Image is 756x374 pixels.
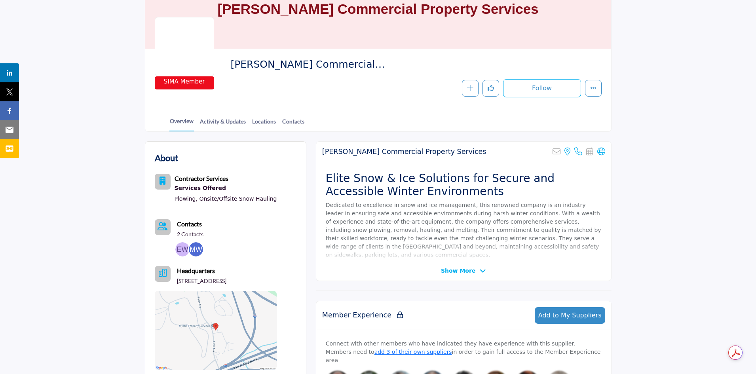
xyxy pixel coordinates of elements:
img: Location Map [155,291,277,370]
p: Connect with other members who have indicated they have experience with this supplier. Members ne... [326,340,602,365]
button: Follow [503,79,581,97]
button: Contact-Employee Icon [155,219,171,235]
b: Contacts [177,220,202,228]
a: Plowing, [175,196,198,202]
p: Dedicated to excellence in snow and ice management, this renowned company is an industry leader i... [326,201,602,259]
button: Headquarter icon [155,266,171,282]
button: Like [482,80,499,97]
h2: Weiss Commercial Property Services [322,148,486,156]
a: Overview [169,117,194,131]
a: Onsite/Offsite Snow Hauling [199,196,277,202]
img: ELAINE W. [175,242,190,256]
p: [STREET_ADDRESS] [177,277,226,285]
span: Show More [441,267,475,275]
a: 2 Contacts [177,230,203,238]
span: SIMA Member [164,77,205,86]
a: Contacts [282,117,305,131]
button: Add to My Suppliers [535,307,605,324]
h2: Elite Snow & Ice Solutions for Secure and Accessible Winter Environments [326,172,602,198]
b: Headquarters [177,266,215,275]
a: Link of redirect to contact page [155,219,171,235]
button: More details [585,80,602,97]
a: Locations [252,117,276,131]
b: Contractor Services [175,175,228,182]
h2: About [155,151,178,164]
div: Services Offered refers to the specific products, assistance, or expertise a business provides to... [175,183,277,194]
a: Services Offered [175,183,277,194]
a: Contacts [177,219,202,229]
button: Category Icon [155,174,171,190]
a: Activity & Updates [199,117,246,131]
a: add 3 of their own suppliers [374,349,452,355]
h2: Member Experience [322,311,403,319]
span: Weiss Commercial Property Services [230,58,409,71]
a: Contractor Services [175,176,228,182]
span: Add to My Suppliers [538,311,602,319]
img: Michael W. [189,242,203,256]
